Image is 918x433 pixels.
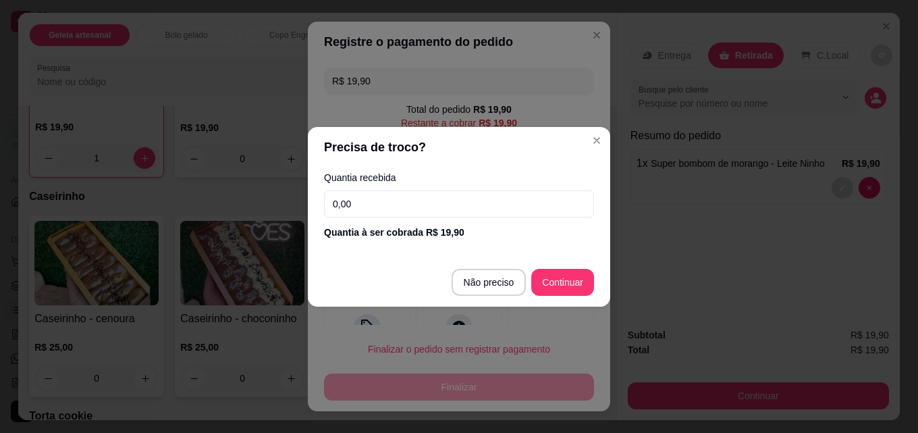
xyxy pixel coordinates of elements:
[586,130,607,151] button: Close
[452,269,526,296] button: Não preciso
[324,173,594,182] label: Quantia recebida
[308,127,610,168] header: Precisa de troco?
[324,226,594,239] div: Quantia à ser cobrada R$ 19,90
[531,269,594,296] button: Continuar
